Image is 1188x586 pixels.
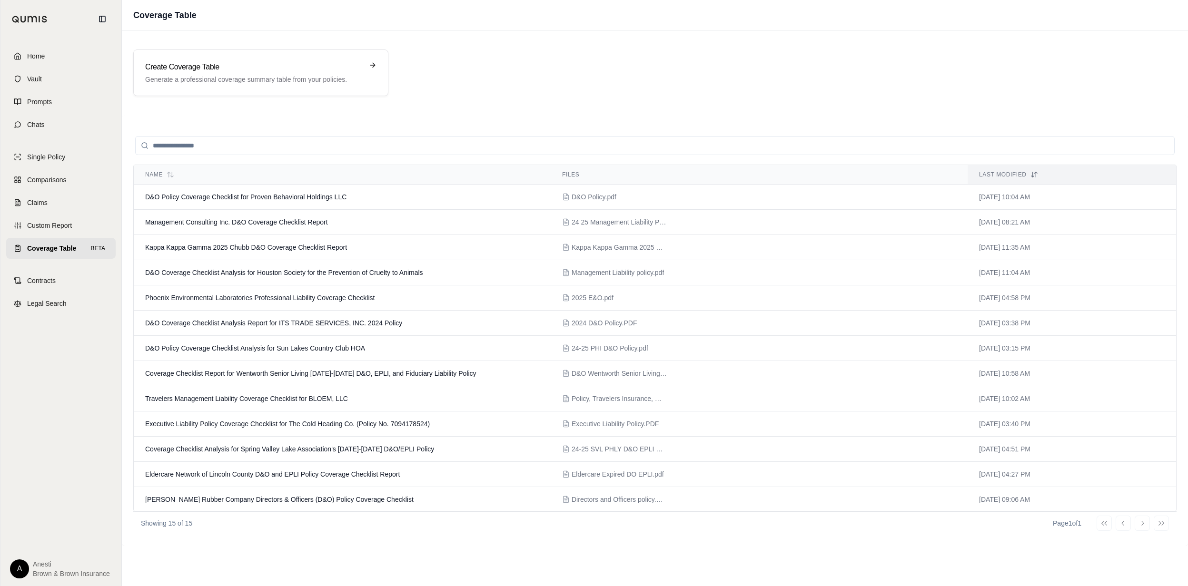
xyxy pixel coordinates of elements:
[145,496,414,503] span: Greene Rubber Company Directors & Officers (D&O) Policy Coverage Checklist
[572,369,667,378] span: D&O Wentworth Senior Living - 2024 Policy.pdf
[968,311,1176,336] td: [DATE] 03:38 PM
[88,244,108,253] span: BETA
[6,270,116,291] a: Contracts
[27,221,72,230] span: Custom Report
[27,198,48,207] span: Claims
[551,165,968,185] th: Files
[145,395,348,402] span: Travelers Management Liability Coverage Checklist for BLOEM, LLC
[572,444,667,454] span: 24-25 SVL PHLY D&O EPLI Policy.pdf
[968,386,1176,411] td: [DATE] 10:02 AM
[572,394,667,403] span: Policy, Travelers Insurance, Management Liability 4222025 - 4222026.pdf
[145,420,430,428] span: Executive Liability Policy Coverage Checklist for The Cold Heading Co. (Policy No. 7094178524)
[6,238,116,259] a: Coverage TableBETA
[968,361,1176,386] td: [DATE] 10:58 AM
[968,210,1176,235] td: [DATE] 08:21 AM
[145,470,400,478] span: Eldercare Network of Lincoln County D&O and EPLI Policy Coverage Checklist Report
[6,114,116,135] a: Chats
[27,97,52,107] span: Prompts
[33,569,110,578] span: Brown & Brown Insurance
[145,319,402,327] span: D&O Coverage Checklist Analysis Report for ITS TRADE SERVICES, INC. 2024 Policy
[572,343,648,353] span: 24-25 PHI D&O Policy.pdf
[572,243,667,252] span: Kappa Kappa Gamma 2025 Chubb Financial Management Policy (1).pdf
[1053,518,1081,528] div: Page 1 of 1
[6,91,116,112] a: Prompts
[27,299,67,308] span: Legal Search
[979,171,1165,178] div: Last modified
[968,487,1176,512] td: [DATE] 09:06 AM
[145,171,539,178] div: Name
[6,293,116,314] a: Legal Search
[145,244,347,251] span: Kappa Kappa Gamma 2025 Chubb D&O Coverage Checklist Report
[572,293,614,303] span: 2025 E&O.pdf
[27,276,56,285] span: Contracts
[145,370,476,377] span: Coverage Checklist Report for Wentworth Senior Living 2024-2025 D&O, EPLI, and Fiduciary Liabilit...
[968,235,1176,260] td: [DATE] 11:35 AM
[145,269,423,276] span: D&O Coverage Checklist Analysis for Houston Society for the Prevention of Cruelty to Animals
[968,285,1176,311] td: [DATE] 04:58 PM
[968,411,1176,437] td: [DATE] 03:40 PM
[968,336,1176,361] td: [DATE] 03:15 PM
[572,217,667,227] span: 24 25 Management Liability Package Policy.PDF
[572,268,664,277] span: Management Liability policy.pdf
[27,74,42,84] span: Vault
[33,559,110,569] span: Anesti
[145,75,363,84] p: Generate a professional coverage summary table from your policies.
[572,495,667,504] span: Directors and Officers policy.PDF
[968,260,1176,285] td: [DATE] 11:04 AM
[12,16,48,23] img: Qumis Logo
[6,215,116,236] a: Custom Report
[572,419,659,429] span: Executive Liability Policy.PDF
[6,192,116,213] a: Claims
[27,152,65,162] span: Single Policy
[968,185,1176,210] td: [DATE] 10:04 AM
[6,68,116,89] a: Vault
[145,344,365,352] span: D&O Policy Coverage Checklist Analysis for Sun Lakes Country Club HOA
[968,437,1176,462] td: [DATE] 04:51 PM
[572,192,616,202] span: D&O Policy.pdf
[27,244,76,253] span: Coverage Table
[27,120,45,129] span: Chats
[145,193,346,201] span: D&O Policy Coverage Checklist for Proven Behavioral Holdings LLC
[572,469,664,479] span: Eldercare Expired DO EPLI.pdf
[95,11,110,27] button: Collapse sidebar
[6,146,116,167] a: Single Policy
[145,218,328,226] span: Management Consulting Inc. D&O Coverage Checklist Report
[6,169,116,190] a: Comparisons
[572,318,637,328] span: 2024 D&O Policy.PDF
[145,61,363,73] h3: Create Coverage Table
[6,46,116,67] a: Home
[10,559,29,578] div: A
[133,9,197,22] h1: Coverage Table
[27,51,45,61] span: Home
[27,175,66,185] span: Comparisons
[141,518,192,528] p: Showing 15 of 15
[968,462,1176,487] td: [DATE] 04:27 PM
[145,445,434,453] span: Coverage Checklist Analysis for Spring Valley Lake Association's 2024-2025 D&O/EPLI Policy
[145,294,375,302] span: Phoenix Environmental Laboratories Professional Liability Coverage Checklist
